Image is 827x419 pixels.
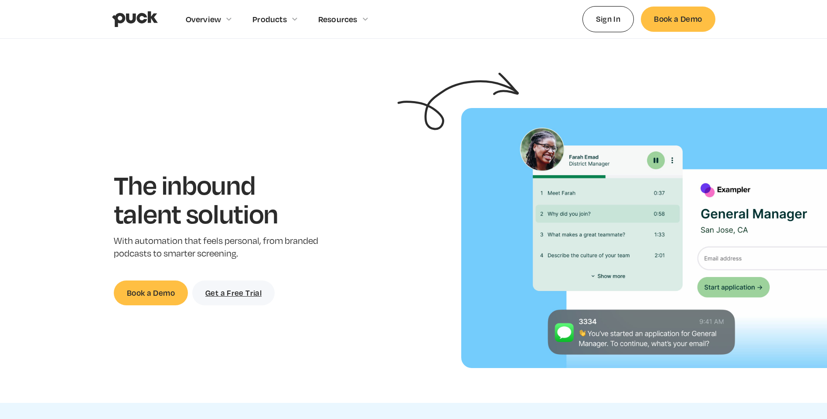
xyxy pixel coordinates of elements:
div: Resources [318,14,357,24]
a: Sign In [582,6,634,32]
a: Book a Demo [114,280,188,305]
div: Products [252,14,287,24]
p: With automation that feels personal, from branded podcasts to smarter screening. [114,235,321,260]
a: Book a Demo [641,7,715,31]
a: Get a Free Trial [192,280,275,305]
h1: The inbound talent solution [114,170,321,227]
div: Overview [186,14,221,24]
